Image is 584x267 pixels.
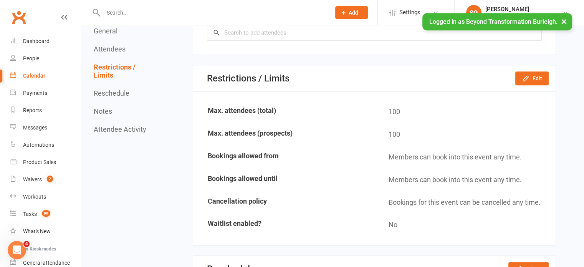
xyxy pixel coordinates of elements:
a: Waivers 2 [10,171,81,188]
div: Messages [23,124,47,131]
a: What's New [10,223,81,240]
div: Dashboard [23,38,50,44]
a: Automations [10,136,81,154]
td: Waitlist enabled? [194,214,374,236]
a: Messages [10,119,81,136]
button: Attendee Activity [94,125,146,133]
td: 100 [375,101,555,123]
button: Attendees [94,45,126,53]
td: 100 [375,124,555,146]
span: Logged in as Beyond Transformation Burleigh. [429,18,558,25]
div: What's New [23,228,51,234]
div: Product Sales [23,159,56,165]
td: No [375,214,555,236]
div: Calendar [23,73,45,79]
div: Automations [23,142,54,148]
td: Bookings allowed until [194,169,374,191]
button: Notes [94,107,112,115]
a: Dashboard [10,33,81,50]
button: × [557,13,571,30]
span: 99 [42,210,50,217]
div: Restrictions / Limits [207,73,290,84]
a: Product Sales [10,154,81,171]
button: Reschedule [94,89,129,97]
td: Cancellation policy [194,192,374,214]
div: Waivers [23,176,42,182]
div: People [23,55,39,61]
a: Tasks 99 [10,206,81,223]
span: 4 [23,241,30,247]
span: Add [349,10,358,16]
a: People [10,50,81,67]
td: Max. attendees (prospects) [194,124,374,146]
a: Clubworx [9,8,28,27]
a: Calendar [10,67,81,85]
td: Members can book into this event any time. [375,146,555,168]
iframe: Intercom live chat [8,241,26,259]
button: Restrictions / Limits [94,63,156,79]
span: Settings [399,4,420,21]
div: Workouts [23,194,46,200]
a: Reports [10,102,81,119]
td: Max. attendees (total) [194,101,374,123]
input: Search... [101,7,325,18]
button: Add [335,6,368,19]
a: Payments [10,85,81,102]
div: Payments [23,90,47,96]
td: Members can book into this event any time. [375,169,555,191]
div: [PERSON_NAME] [485,6,562,13]
div: Tasks [23,211,37,217]
div: Reports [23,107,42,113]
button: Edit [515,71,549,85]
div: General attendance [23,260,70,266]
td: Bookings allowed from [194,146,374,168]
span: 2 [47,176,53,182]
td: Bookings for this event can be cancelled any time. [375,192,555,214]
div: SG [466,5,481,20]
a: Workouts [10,188,81,206]
div: Beyond Transformation Burleigh [485,13,562,20]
